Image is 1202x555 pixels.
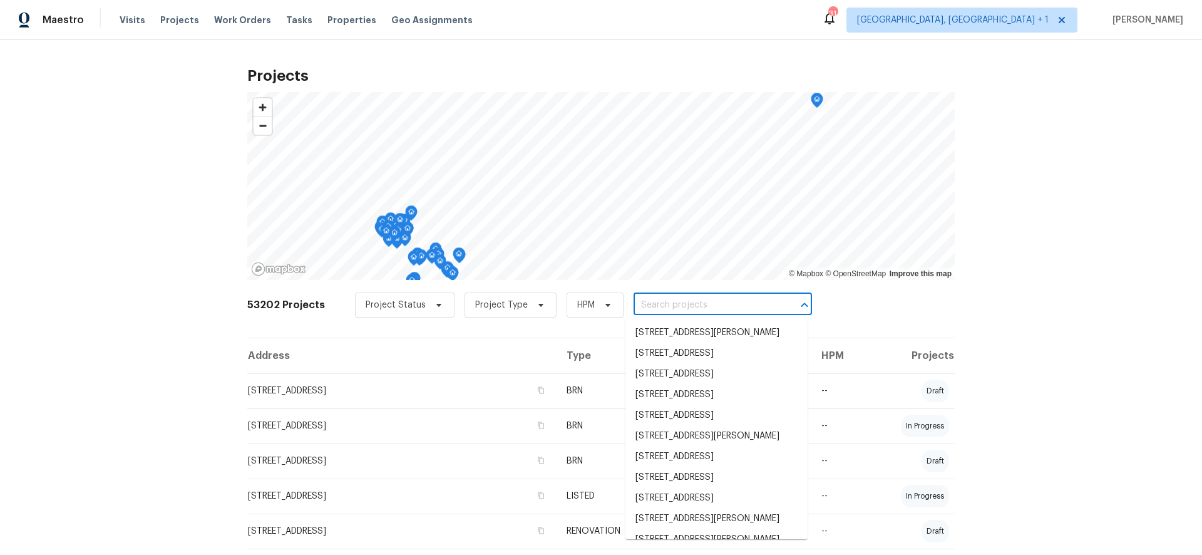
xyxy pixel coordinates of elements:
div: Map marker [405,205,418,225]
div: Map marker [376,215,389,235]
div: 31 [828,8,837,20]
li: [STREET_ADDRESS][PERSON_NAME] [625,529,808,550]
h2: 53202 Projects [247,299,325,311]
a: Mapbox homepage [251,262,306,276]
li: [STREET_ADDRESS] [625,405,808,426]
div: Map marker [446,266,459,286]
li: [STREET_ADDRESS][PERSON_NAME] [625,323,808,343]
a: Mapbox [789,269,823,278]
div: Map marker [408,272,421,291]
div: draft [922,450,949,472]
input: Search projects [634,296,777,315]
button: Copy Address [535,490,547,501]
span: Work Orders [214,14,271,26]
button: Copy Address [535,455,547,466]
div: draft [922,380,949,402]
td: -- [811,514,868,549]
div: Map marker [432,247,444,267]
td: [STREET_ADDRESS] [247,514,557,549]
td: LISTED [557,479,655,514]
div: in progress [901,485,949,507]
td: -- [811,373,868,408]
td: BRN [557,443,655,479]
div: Map marker [384,212,397,232]
div: Map marker [411,247,424,267]
div: in progress [901,415,949,437]
button: Copy Address [535,525,547,536]
span: Zoom out [254,117,272,135]
th: Type [557,338,655,373]
span: Project Type [475,299,528,311]
a: OpenStreetMap [825,269,886,278]
li: [STREET_ADDRESS] [625,488,808,509]
li: [STREET_ADDRESS] [625,467,808,488]
td: [STREET_ADDRESS] [247,479,557,514]
button: Copy Address [535,385,547,396]
td: -- [811,443,868,479]
li: [STREET_ADDRESS][PERSON_NAME] [625,426,808,447]
div: Map marker [399,231,411,251]
div: Map marker [374,220,387,240]
span: Project Status [366,299,426,311]
div: Map marker [434,254,446,274]
button: Close [796,296,813,314]
td: BRN [557,408,655,443]
a: Improve this map [890,269,952,278]
li: [STREET_ADDRESS] [625,343,808,364]
div: Map marker [376,222,388,242]
div: Map marker [380,224,393,244]
li: [STREET_ADDRESS] [625,385,808,405]
h2: Projects [247,70,955,82]
th: Address [247,338,557,373]
span: HPM [577,299,595,311]
td: [STREET_ADDRESS] [247,408,557,443]
div: Map marker [388,226,401,246]
span: Projects [160,14,199,26]
th: HPM [811,338,868,373]
div: Map marker [394,213,406,232]
div: Map marker [401,222,414,241]
span: [PERSON_NAME] [1107,14,1183,26]
span: Geo Assignments [391,14,473,26]
th: Projects [868,338,955,373]
button: Copy Address [535,420,547,431]
div: Map marker [415,249,428,269]
td: -- [811,408,868,443]
td: [STREET_ADDRESS] [247,373,557,408]
div: Map marker [441,261,454,281]
td: RENOVATION [557,514,655,549]
div: Map marker [408,251,420,270]
div: Map marker [406,274,418,293]
div: Map marker [429,242,442,262]
div: Map marker [811,93,823,112]
div: Map marker [453,247,465,267]
button: Zoom out [254,117,272,135]
span: Visits [120,14,145,26]
td: -- [811,479,868,514]
div: Map marker [382,220,394,239]
li: [STREET_ADDRESS] [625,364,808,385]
li: [STREET_ADDRESS] [625,447,808,467]
div: draft [922,520,949,542]
span: Tasks [286,16,312,24]
canvas: Map [247,92,955,280]
span: Properties [327,14,376,26]
div: Map marker [426,249,438,268]
li: [STREET_ADDRESS][PERSON_NAME] [625,509,808,529]
td: [STREET_ADDRESS] [247,443,557,479]
span: Maestro [43,14,84,26]
span: [GEOGRAPHIC_DATA], [GEOGRAPHIC_DATA] + 1 [857,14,1049,26]
td: BRN [557,373,655,408]
button: Zoom in [254,98,272,117]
